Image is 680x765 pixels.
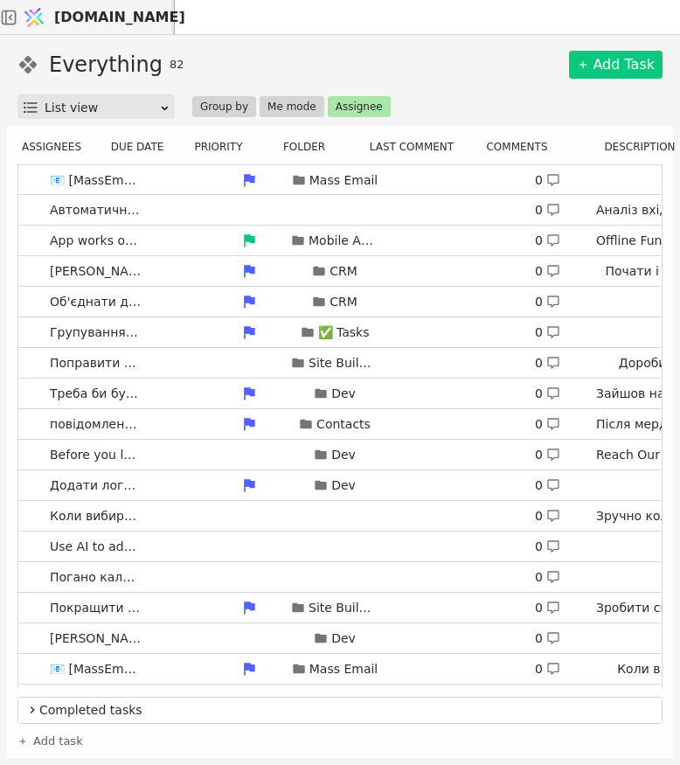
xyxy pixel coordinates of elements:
a: Групування по списках не показує всі списки✅ Tasks0 [18,317,662,347]
button: Me mode [260,96,324,117]
div: 0 [535,293,560,311]
span: 82 [170,56,184,73]
div: 0 [535,538,560,556]
a: повідомлення, що організація або людина була мерджедContacts0 Після мерджування треба щоб в подія... [18,409,662,439]
p: Dev [331,385,356,403]
div: 0 [535,201,560,219]
div: Assignees [17,136,96,157]
a: App works offlineMobile App To-Do0 Offline Functionality: The app works offline, syncing your dat... [18,226,662,255]
div: 0 [535,323,560,342]
button: Priority [189,136,258,157]
h1: Everything [49,49,163,80]
button: Assignee [328,96,391,117]
a: Поправити бредкрамбз в каталогах товарівSite Builder0 Доробити тобто [18,348,662,378]
div: 0 [535,599,560,617]
a: Автоматичне створення та розподіл завдань0 Аналіз вхідної інформації та автоматичне створення зад... [18,195,662,225]
a: 📧 [MassEmail] Неможливо змінити мову профілю звідсиMass Email0 Коли в масмейлі [18,654,662,684]
button: Due date [106,136,180,157]
div: 0 [535,629,560,648]
a: 📧 [MassEmail] Коли змінили пароль. Треба гарне повідомлення, зрозумілеMass Email0 [18,165,662,195]
button: Comments [481,136,563,157]
div: 0 [535,415,560,434]
div: Due date [103,136,182,157]
div: 0 [535,446,560,464]
p: CRM [330,262,357,281]
p: Mass Email [309,171,378,190]
a: [PERSON_NAME] видимий зробити при логініDev0 [18,623,662,653]
div: Comments [481,136,564,157]
a: Ctrl Z в задачах [18,685,662,714]
a: Об'єднати дві стадії в однуCRM0 [18,287,662,316]
p: ✅ Tasks [318,323,370,342]
a: Погано калькулює тотал0 [18,562,662,592]
span: Add task [33,733,83,750]
img: Logo [21,1,47,34]
p: Contacts [316,415,371,434]
button: Last comment [364,136,469,157]
p: Mass Email [309,660,378,678]
div: 0 [535,262,560,281]
div: 0 [535,476,560,495]
div: 0 [535,568,560,587]
p: Site Builder [309,354,378,372]
span: Completed tasks [39,701,655,720]
div: 0 [535,232,560,250]
a: Коли вибираєш продукт, треба стрічку підсвічувати вибрану0 Зручно коли вибираєш кілька товарів. Б... [18,501,662,531]
p: Dev [331,629,356,648]
p: Mobile App To-Do [309,232,378,250]
a: Add task [17,733,83,750]
p: Site Builder [309,599,378,617]
div: List view [45,95,159,120]
a: Покращити пошукSite Builder0 Зробити смарт як в конкурента [18,593,662,622]
div: Priority [189,136,259,157]
div: Last comment [360,136,474,157]
a: Use AI to add alt name for web pictures0 [18,532,662,561]
button: Group by [192,96,256,117]
a: Before you leave - компонентаDev0 Reach Our Sales Team [18,440,662,469]
a: Треба би було щоб сортування було в юрл В каталозі продуктівDev0 Зайшов на товар, поклав в корзин... [18,379,662,408]
div: 0 [535,171,560,190]
span: [DOMAIN_NAME] [54,7,185,28]
p: Dev [331,446,356,464]
div: 0 [535,354,560,372]
div: Folder [266,136,353,157]
a: [DOMAIN_NAME] [17,1,175,34]
button: Assignees [17,136,97,157]
a: Add Task [569,51,663,79]
div: 0 [535,660,560,678]
a: [PERSON_NAME] і [PERSON_NAME]CRM0 Почати і покращити [18,256,662,286]
div: 0 [535,507,560,525]
a: Додати логотип в налаштуваннях проєктуDev0 [18,470,662,500]
button: Folder [278,136,341,157]
p: Dev [331,476,356,495]
p: CRM [330,293,357,311]
div: 0 [535,385,560,403]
